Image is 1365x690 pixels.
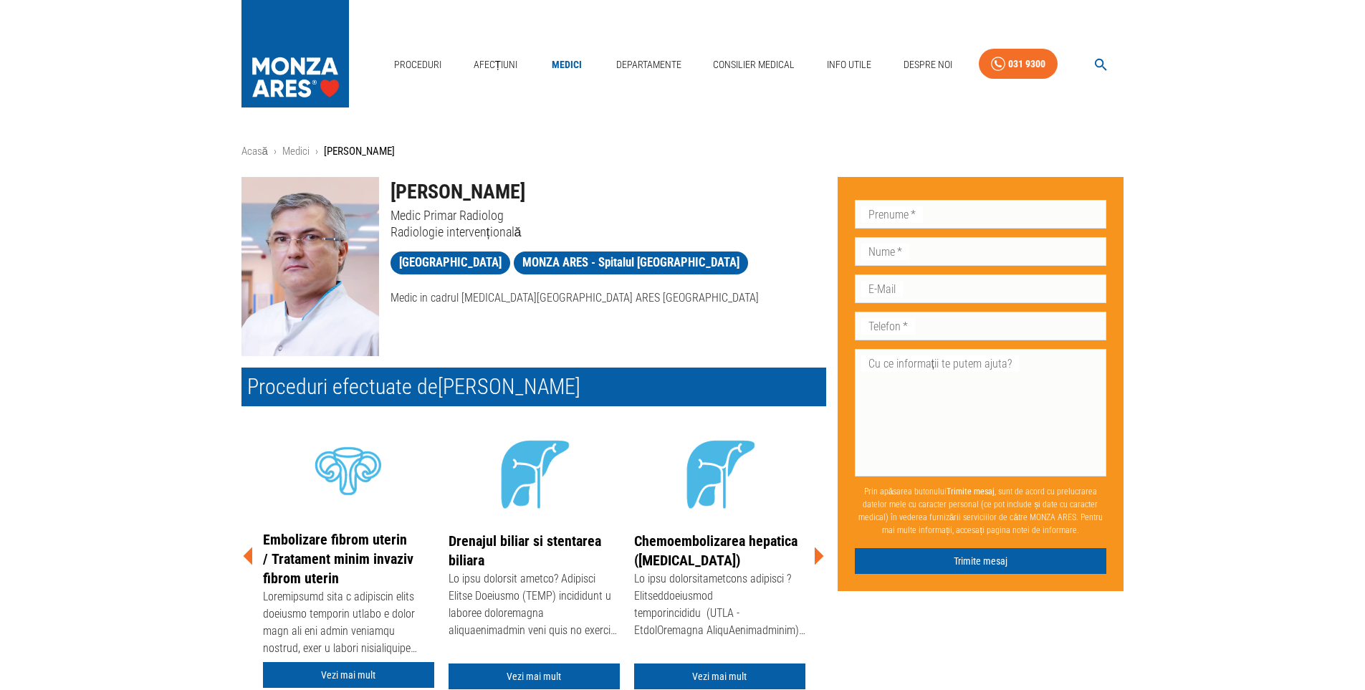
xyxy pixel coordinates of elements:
a: 031 9300 [979,49,1058,80]
a: Chemoembolizarea hepatica ([MEDICAL_DATA]) [634,532,798,569]
span: MONZA ARES - Spitalul [GEOGRAPHIC_DATA] [514,254,748,272]
p: [PERSON_NAME] [324,143,395,160]
p: Medic in cadrul [MEDICAL_DATA][GEOGRAPHIC_DATA] ARES [GEOGRAPHIC_DATA] [391,289,826,307]
b: Trimite mesaj [947,487,995,497]
a: Vezi mai mult [263,662,434,689]
div: Loremipsumd sita c adipiscin elits doeiusmo temporin utlabo e dolor magn ali eni admin veniamqu n... [263,588,434,660]
a: Vezi mai mult [634,663,805,690]
a: Vezi mai mult [449,663,620,690]
a: Consilier Medical [707,50,800,80]
a: Proceduri [388,50,447,80]
img: Dr. Mugur Grasu [241,177,379,356]
a: MONZA ARES - Spitalul [GEOGRAPHIC_DATA] [514,251,748,274]
div: Lo ipsu dolorsit ametco? Adipisci Elitse Doeiusmo (TEMP) incididunt u laboree doloremagna aliquae... [449,570,620,642]
img: icon - Tumori hepatice [666,418,773,526]
a: Despre Noi [898,50,958,80]
p: Radiologie intervențională [391,224,826,240]
a: Afecțiuni [468,50,524,80]
a: Info Utile [821,50,877,80]
a: Embolizare fibrom uterin / Tratament minim invaziv fibrom uterin [263,531,413,587]
h2: Proceduri efectuate de [PERSON_NAME] [241,368,826,406]
p: Medic Primar Radiolog [391,207,826,224]
h1: [PERSON_NAME] [391,177,826,207]
span: [GEOGRAPHIC_DATA] [391,254,510,272]
a: [GEOGRAPHIC_DATA] [391,251,510,274]
li: › [274,143,277,160]
a: Medici [282,145,310,158]
a: Medici [544,50,590,80]
a: Drenajul biliar si stentarea biliara [449,532,601,569]
button: Trimite mesaj [855,548,1107,575]
div: 031 9300 [1008,55,1045,73]
img: icon - Tumori hepatice [480,418,588,526]
div: Lo ipsu dolorsitametcons adipisci ? Elitseddoeiusmod temporincididu (UTLA - EtdolOremagna AliquAe... [634,570,805,642]
li: › [315,143,318,160]
a: Acasă [241,145,268,158]
p: Prin apăsarea butonului , sunt de acord cu prelucrarea datelor mele cu caracter personal (ce pot ... [855,479,1107,542]
a: Departamente [610,50,687,80]
nav: breadcrumb [241,143,1124,160]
